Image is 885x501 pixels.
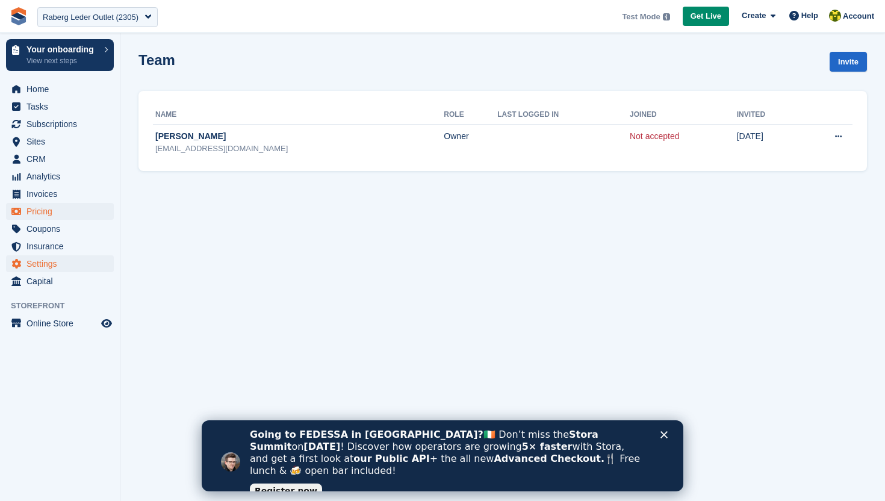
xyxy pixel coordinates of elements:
[830,52,867,72] a: Invite
[6,98,114,115] a: menu
[48,63,120,78] a: Register now
[663,13,670,20] img: icon-info-grey-7440780725fd019a000dd9b08b2336e03edf1995a4989e88bcd33f0948082b44.svg
[153,105,444,125] th: Name
[155,143,444,155] div: [EMAIL_ADDRESS][DOMAIN_NAME]
[6,255,114,272] a: menu
[801,10,818,22] span: Help
[155,130,444,143] div: [PERSON_NAME]
[26,45,98,54] p: Your onboarding
[26,185,99,202] span: Invoices
[26,220,99,237] span: Coupons
[742,10,766,22] span: Create
[26,81,99,98] span: Home
[26,55,98,66] p: View next steps
[26,98,99,115] span: Tasks
[26,151,99,167] span: CRM
[99,316,114,331] a: Preview store
[6,39,114,71] a: Your onboarding View next steps
[202,420,683,491] iframe: Intercom live chat banner
[10,7,28,25] img: stora-icon-8386f47178a22dfd0bd8f6a31ec36ba5ce8667c1dd55bd0f319d3a0aa187defe.svg
[26,133,99,150] span: Sites
[843,10,874,22] span: Account
[6,220,114,237] a: menu
[11,300,120,312] span: Storefront
[26,273,99,290] span: Capital
[691,10,721,22] span: Get Live
[6,238,114,255] a: menu
[6,133,114,150] a: menu
[622,11,660,23] span: Test Mode
[459,11,471,18] div: Close
[6,151,114,167] a: menu
[26,315,99,332] span: Online Store
[737,105,798,125] th: Invited
[26,203,99,220] span: Pricing
[6,81,114,98] a: menu
[683,7,729,26] a: Get Live
[444,124,497,161] td: Owner
[26,255,99,272] span: Settings
[6,203,114,220] a: menu
[829,10,841,22] img: Rob Sweeney
[630,131,680,141] a: Not accepted
[26,168,99,185] span: Analytics
[6,185,114,202] a: menu
[444,105,497,125] th: Role
[26,238,99,255] span: Insurance
[26,116,99,132] span: Subscriptions
[43,11,138,23] div: Raberg Leder Outlet (2305)
[6,273,114,290] a: menu
[138,52,175,68] h1: Team
[6,315,114,332] a: menu
[6,116,114,132] a: menu
[630,105,737,125] th: Joined
[6,168,114,185] a: menu
[737,124,798,161] td: [DATE]
[497,105,630,125] th: Last logged in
